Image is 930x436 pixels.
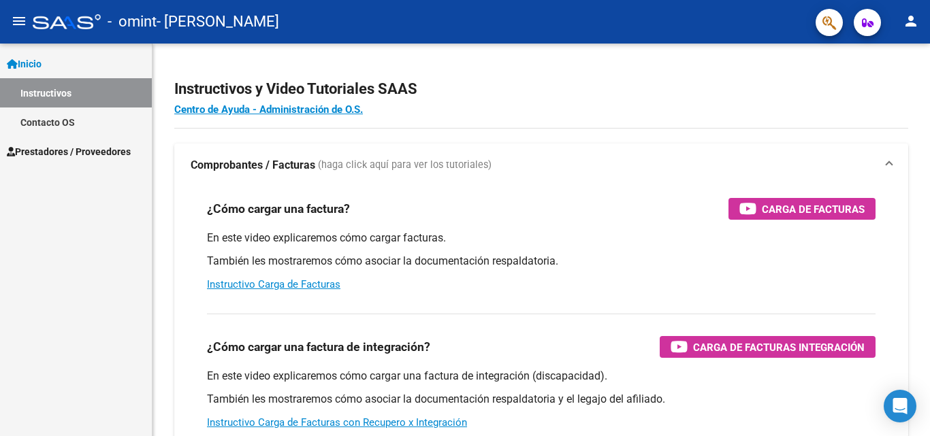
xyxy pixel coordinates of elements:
[660,336,876,358] button: Carga de Facturas Integración
[207,369,876,384] p: En este video explicaremos cómo cargar una factura de integración (discapacidad).
[728,198,876,220] button: Carga de Facturas
[207,254,876,269] p: También les mostraremos cómo asociar la documentación respaldatoria.
[174,144,908,187] mat-expansion-panel-header: Comprobantes / Facturas (haga click aquí para ver los tutoriales)
[207,231,876,246] p: En este video explicaremos cómo cargar facturas.
[903,13,919,29] mat-icon: person
[11,13,27,29] mat-icon: menu
[7,144,131,159] span: Prestadores / Proveedores
[207,416,467,429] a: Instructivo Carga de Facturas con Recupero x Integración
[884,390,916,422] div: Open Intercom Messenger
[207,337,430,356] h3: ¿Cómo cargar una factura de integración?
[207,392,876,407] p: También les mostraremos cómo asociar la documentación respaldatoria y el legajo del afiliado.
[108,7,157,37] span: - omint
[174,76,908,102] h2: Instructivos y Video Tutoriales SAAS
[693,339,865,356] span: Carga de Facturas Integración
[7,56,42,71] span: Inicio
[207,278,340,290] a: Instructivo Carga de Facturas
[207,199,350,218] h3: ¿Cómo cargar una factura?
[174,103,363,116] a: Centro de Ayuda - Administración de O.S.
[318,158,492,173] span: (haga click aquí para ver los tutoriales)
[191,158,315,173] strong: Comprobantes / Facturas
[157,7,279,37] span: - [PERSON_NAME]
[762,201,865,218] span: Carga de Facturas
